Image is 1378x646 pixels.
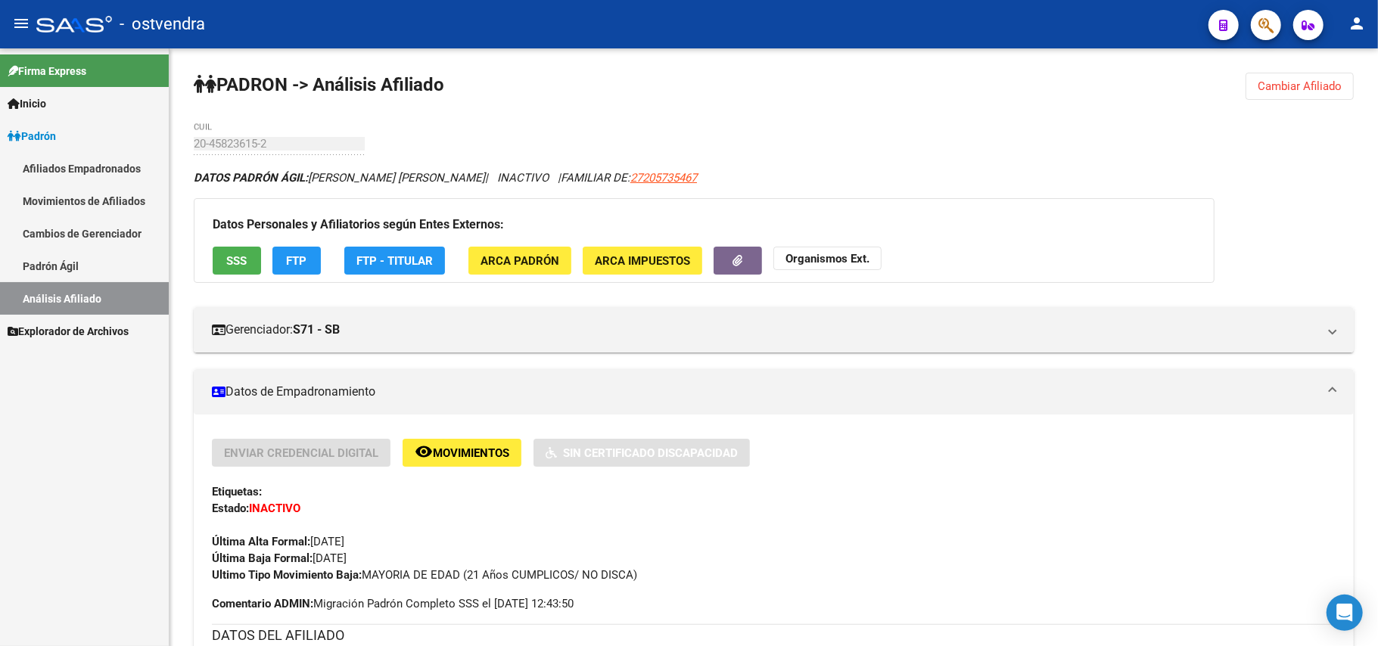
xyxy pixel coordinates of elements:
mat-expansion-panel-header: Gerenciador:S71 - SB [194,307,1354,353]
strong: Etiquetas: [212,485,262,498]
span: - ostvendra [120,8,205,41]
button: ARCA Impuestos [583,247,702,275]
mat-icon: person [1348,14,1366,33]
button: Cambiar Afiliado [1246,73,1354,100]
button: Sin Certificado Discapacidad [533,439,750,467]
strong: PADRON -> Análisis Afiliado [194,74,444,95]
span: [DATE] [212,551,347,565]
mat-expansion-panel-header: Datos de Empadronamiento [194,369,1354,415]
button: FTP [272,247,321,275]
button: Organismos Ext. [773,247,882,270]
mat-icon: menu [12,14,30,33]
span: [PERSON_NAME] [PERSON_NAME] [194,171,485,185]
strong: Comentario ADMIN: [212,597,313,610]
button: FTP - Titular [344,247,445,275]
button: Enviar Credencial Digital [212,439,390,467]
i: | INACTIVO | [194,171,697,185]
button: Movimientos [403,439,521,467]
span: Sin Certificado Discapacidad [563,446,738,460]
span: FAMILIAR DE: [561,171,697,185]
strong: DATOS PADRÓN ÁGIL: [194,171,308,185]
span: MAYORIA DE EDAD (21 Años CUMPLICOS/ NO DISCA) [212,568,637,582]
strong: Organismos Ext. [785,252,869,266]
strong: Última Alta Formal: [212,535,310,548]
span: ARCA Impuestos [595,254,690,268]
button: ARCA Padrón [468,247,571,275]
strong: Estado: [212,502,249,515]
mat-panel-title: Gerenciador: [212,321,1317,338]
mat-panel-title: Datos de Empadronamiento [212,384,1317,400]
span: Enviar Credencial Digital [224,446,378,460]
strong: S71 - SB [293,321,340,338]
span: Padrón [8,128,56,144]
button: SSS [213,247,261,275]
h3: DATOS DEL AFILIADO [212,625,1336,646]
span: Movimientos [433,446,509,460]
span: ARCA Padrón [481,254,559,268]
span: Explorador de Archivos [8,323,129,340]
mat-icon: remove_red_eye [415,443,433,461]
span: FTP - Titular [356,254,433,268]
span: Cambiar Afiliado [1258,79,1342,93]
strong: INACTIVO [249,502,300,515]
strong: Ultimo Tipo Movimiento Baja: [212,568,362,582]
span: SSS [227,254,247,268]
div: Open Intercom Messenger [1327,595,1363,631]
span: 27205735467 [630,171,697,185]
span: Firma Express [8,63,86,79]
span: Inicio [8,95,46,112]
span: Migración Padrón Completo SSS el [DATE] 12:43:50 [212,595,574,612]
strong: Última Baja Formal: [212,551,313,565]
h3: Datos Personales y Afiliatorios según Entes Externos: [213,214,1196,235]
span: FTP [287,254,307,268]
span: [DATE] [212,535,344,548]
